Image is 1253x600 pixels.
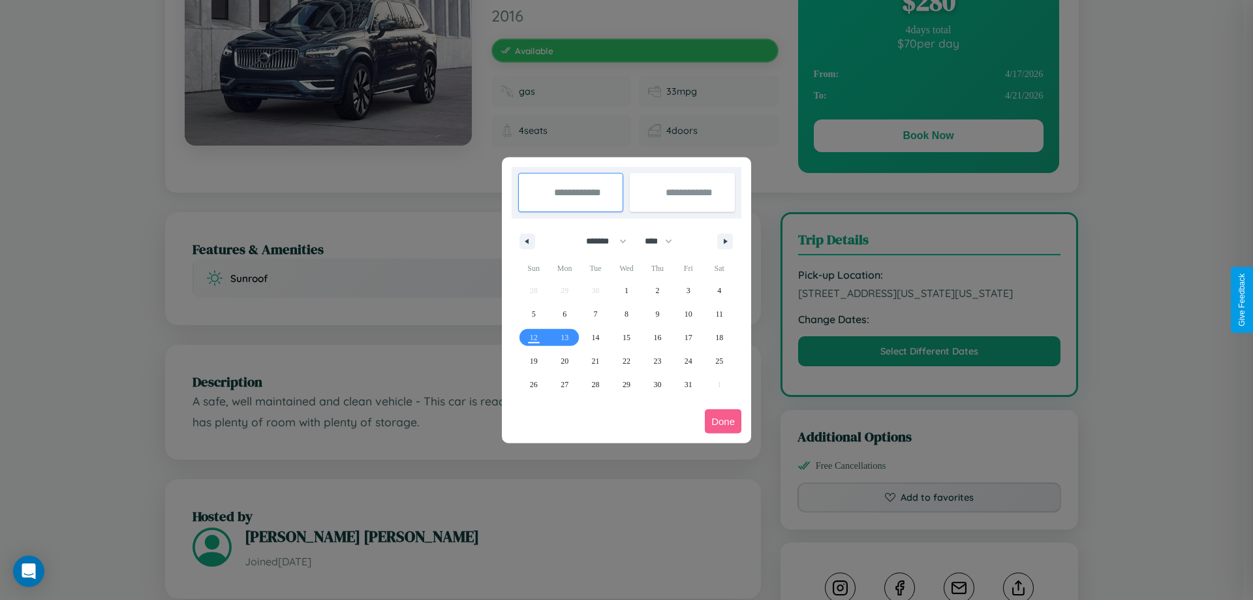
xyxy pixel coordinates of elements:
span: 16 [653,326,661,349]
span: 26 [530,373,538,396]
span: 11 [715,302,723,326]
span: Tue [580,258,611,279]
button: 7 [580,302,611,326]
span: 30 [653,373,661,396]
button: 8 [611,302,642,326]
span: 3 [687,279,690,302]
button: 27 [549,373,580,396]
button: 15 [611,326,642,349]
span: 4 [717,279,721,302]
span: 25 [715,349,723,373]
button: Done [705,409,741,434]
div: Give Feedback [1237,274,1246,326]
button: 18 [704,326,735,349]
button: 3 [673,279,704,302]
span: 14 [592,326,600,349]
button: 22 [611,349,642,373]
button: 5 [518,302,549,326]
span: 21 [592,349,600,373]
button: 31 [673,373,704,396]
div: Open Intercom Messenger [13,556,44,587]
button: 25 [704,349,735,373]
button: 9 [642,302,673,326]
span: 19 [530,349,538,373]
span: 29 [623,373,630,396]
button: 17 [673,326,704,349]
span: 12 [530,326,538,349]
button: 16 [642,326,673,349]
span: 1 [625,279,628,302]
span: 17 [685,326,692,349]
button: 11 [704,302,735,326]
span: Sat [704,258,735,279]
button: 10 [673,302,704,326]
button: 2 [642,279,673,302]
button: 6 [549,302,580,326]
span: 22 [623,349,630,373]
span: Mon [549,258,580,279]
span: 15 [623,326,630,349]
button: 21 [580,349,611,373]
button: 24 [673,349,704,373]
button: 23 [642,349,673,373]
span: 13 [561,326,568,349]
button: 1 [611,279,642,302]
span: 24 [685,349,692,373]
span: 9 [655,302,659,326]
button: 28 [580,373,611,396]
button: 30 [642,373,673,396]
button: 29 [611,373,642,396]
span: 5 [532,302,536,326]
button: 13 [549,326,580,349]
button: 12 [518,326,549,349]
span: 7 [594,302,598,326]
span: 8 [625,302,628,326]
button: 20 [549,349,580,373]
span: 27 [561,373,568,396]
span: 23 [653,349,661,373]
span: 28 [592,373,600,396]
button: 4 [704,279,735,302]
span: 10 [685,302,692,326]
span: Fri [673,258,704,279]
span: 2 [655,279,659,302]
button: 26 [518,373,549,396]
button: 19 [518,349,549,373]
span: 20 [561,349,568,373]
span: 6 [563,302,566,326]
button: 14 [580,326,611,349]
span: Thu [642,258,673,279]
span: 31 [685,373,692,396]
span: 18 [715,326,723,349]
span: Wed [611,258,642,279]
span: Sun [518,258,549,279]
